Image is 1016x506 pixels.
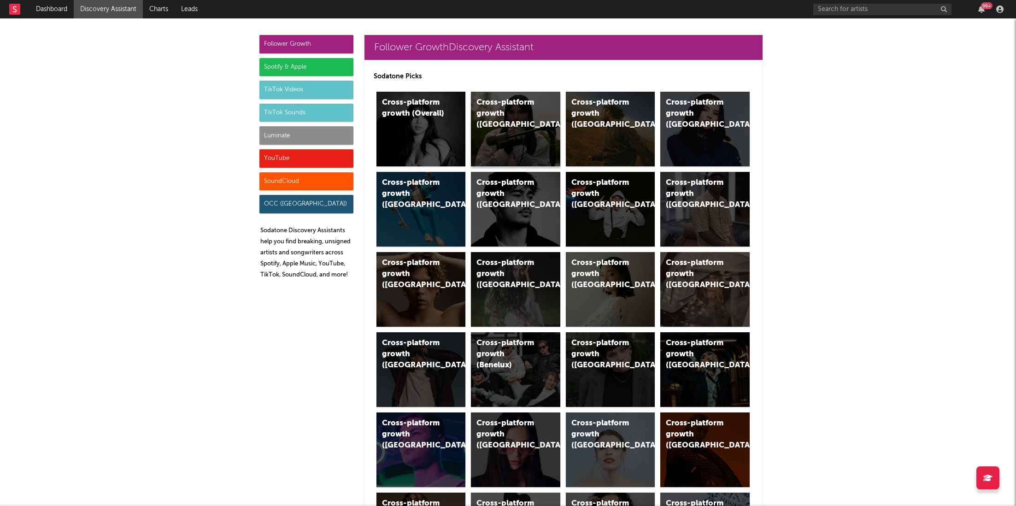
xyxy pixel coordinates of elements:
[259,195,353,213] div: OCC ([GEOGRAPHIC_DATA])
[571,177,634,211] div: Cross-platform growth ([GEOGRAPHIC_DATA]/GSA)
[666,258,728,291] div: Cross-platform growth ([GEOGRAPHIC_DATA])
[376,92,466,166] a: Cross-platform growth (Overall)
[382,177,445,211] div: Cross-platform growth ([GEOGRAPHIC_DATA])
[376,412,466,487] a: Cross-platform growth ([GEOGRAPHIC_DATA])
[382,258,445,291] div: Cross-platform growth ([GEOGRAPHIC_DATA])
[571,258,634,291] div: Cross-platform growth ([GEOGRAPHIC_DATA])
[476,177,539,211] div: Cross-platform growth ([GEOGRAPHIC_DATA])
[471,252,560,327] a: Cross-platform growth ([GEOGRAPHIC_DATA])
[476,418,539,451] div: Cross-platform growth ([GEOGRAPHIC_DATA])
[566,412,655,487] a: Cross-platform growth ([GEOGRAPHIC_DATA])
[259,58,353,76] div: Spotify & Apple
[471,172,560,247] a: Cross-platform growth ([GEOGRAPHIC_DATA])
[471,412,560,487] a: Cross-platform growth ([GEOGRAPHIC_DATA])
[660,412,750,487] a: Cross-platform growth ([GEOGRAPHIC_DATA])
[259,172,353,191] div: SoundCloud
[259,149,353,168] div: YouTube
[259,35,353,53] div: Follower Growth
[382,97,445,119] div: Cross-platform growth (Overall)
[666,338,728,371] div: Cross-platform growth ([GEOGRAPHIC_DATA])
[666,177,728,211] div: Cross-platform growth ([GEOGRAPHIC_DATA])
[571,97,634,130] div: Cross-platform growth ([GEOGRAPHIC_DATA])
[566,252,655,327] a: Cross-platform growth ([GEOGRAPHIC_DATA])
[981,2,993,9] div: 99 +
[666,418,728,451] div: Cross-platform growth ([GEOGRAPHIC_DATA])
[259,104,353,122] div: TikTok Sounds
[476,97,539,130] div: Cross-platform growth ([GEOGRAPHIC_DATA])
[376,172,466,247] a: Cross-platform growth ([GEOGRAPHIC_DATA])
[471,332,560,407] a: Cross-platform growth (Benelux)
[813,4,951,15] input: Search for artists
[666,97,728,130] div: Cross-platform growth ([GEOGRAPHIC_DATA])
[364,35,763,60] a: Follower GrowthDiscovery Assistant
[566,332,655,407] a: Cross-platform growth ([GEOGRAPHIC_DATA])
[260,225,353,281] p: Sodatone Discovery Assistants help you find breaking, unsigned artists and songwriters across Spo...
[660,92,750,166] a: Cross-platform growth ([GEOGRAPHIC_DATA])
[259,126,353,145] div: Luminate
[660,252,750,327] a: Cross-platform growth ([GEOGRAPHIC_DATA])
[382,338,445,371] div: Cross-platform growth ([GEOGRAPHIC_DATA])
[571,418,634,451] div: Cross-platform growth ([GEOGRAPHIC_DATA])
[259,81,353,99] div: TikTok Videos
[566,172,655,247] a: Cross-platform growth ([GEOGRAPHIC_DATA]/GSA)
[376,252,466,327] a: Cross-platform growth ([GEOGRAPHIC_DATA])
[566,92,655,166] a: Cross-platform growth ([GEOGRAPHIC_DATA])
[476,258,539,291] div: Cross-platform growth ([GEOGRAPHIC_DATA])
[376,332,466,407] a: Cross-platform growth ([GEOGRAPHIC_DATA])
[660,172,750,247] a: Cross-platform growth ([GEOGRAPHIC_DATA])
[978,6,985,13] button: 99+
[660,332,750,407] a: Cross-platform growth ([GEOGRAPHIC_DATA])
[476,338,539,371] div: Cross-platform growth (Benelux)
[374,71,753,82] p: Sodatone Picks
[471,92,560,166] a: Cross-platform growth ([GEOGRAPHIC_DATA])
[571,338,634,371] div: Cross-platform growth ([GEOGRAPHIC_DATA])
[382,418,445,451] div: Cross-platform growth ([GEOGRAPHIC_DATA])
